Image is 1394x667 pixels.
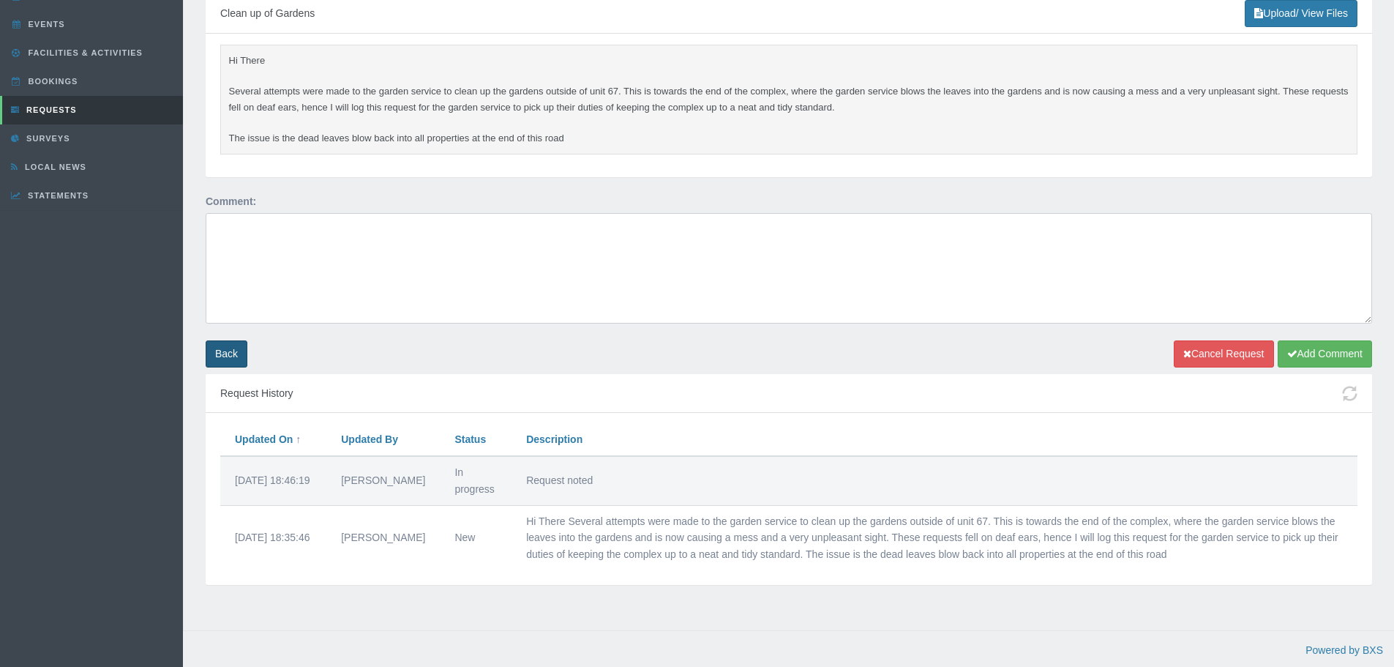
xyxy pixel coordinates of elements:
[206,374,1372,414] div: Request History
[206,340,247,368] a: Back
[24,191,89,200] span: Statements
[23,134,70,143] span: Surveys
[326,456,440,505] td: [PERSON_NAME]
[25,20,65,29] span: Events
[526,433,582,445] a: Description
[326,505,440,570] td: [PERSON_NAME]
[25,48,143,57] span: Facilities & Activities
[206,193,256,210] label: Comment:
[511,456,1357,505] td: Request noted
[511,505,1357,570] td: Hi There Several attempts were made to the garden service to clean up the gardens outside of unit...
[440,505,511,570] td: New
[440,456,511,505] td: In progress
[23,105,77,114] span: Requests
[235,433,293,445] a: Updated On
[1278,340,1372,368] button: Add Comment
[25,77,78,86] span: Bookings
[341,433,398,445] a: Updated By
[220,505,326,570] td: [DATE] 18:35:46
[454,433,486,445] a: Status
[220,456,326,505] td: [DATE] 18:46:19
[21,163,86,171] span: Local News
[1174,340,1274,368] button: Cancel Request
[220,45,1357,154] pre: Hi There Several attempts were made to the garden service to clean up the gardens outside of unit...
[1305,644,1383,656] a: Powered by BXS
